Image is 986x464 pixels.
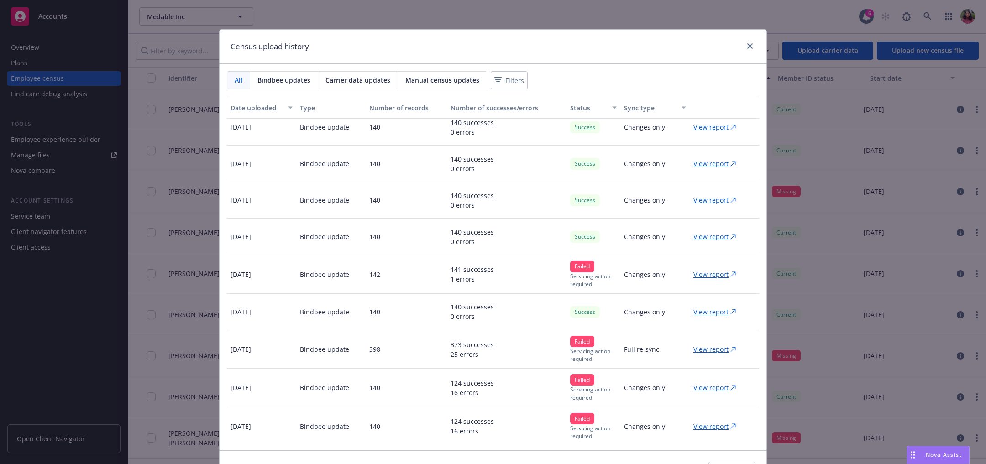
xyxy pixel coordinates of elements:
[693,422,743,431] a: View report
[570,413,594,424] div: Failed
[624,344,659,354] p: Full re-sync
[231,383,251,392] p: [DATE]
[570,306,600,318] div: Success
[624,383,665,392] p: Changes only
[451,200,494,210] p: 0 errors
[693,232,729,241] p: View report
[231,195,251,205] p: [DATE]
[369,307,380,317] p: 140
[300,270,349,279] p: Bindbee update
[693,270,729,279] p: View report
[451,127,494,137] p: 0 errors
[235,75,242,85] span: All
[570,121,600,133] div: Success
[693,344,729,354] p: View report
[300,344,349,354] p: Bindbee update
[231,422,251,431] p: [DATE]
[451,237,494,246] p: 0 errors
[745,41,755,52] a: close
[693,270,743,279] a: View report
[926,451,962,459] span: Nova Assist
[693,195,743,205] a: View report
[693,383,729,392] p: View report
[570,158,600,169] div: Success
[624,307,665,317] p: Changes only
[570,261,594,272] div: Failed
[570,347,617,363] p: Servicing action required
[369,122,380,132] p: 140
[231,159,251,168] p: [DATE]
[300,159,349,168] p: Bindbee update
[451,118,494,127] p: 140 successes
[693,159,729,168] p: View report
[300,232,349,241] p: Bindbee update
[451,164,494,173] p: 0 errors
[624,195,665,205] p: Changes only
[325,75,390,85] span: Carrier data updates
[451,340,494,349] p: 373 successes
[369,232,380,241] p: 140
[227,97,296,119] button: Date uploaded
[451,378,494,388] p: 124 successes
[300,307,349,317] p: Bindbee update
[693,422,729,431] p: View report
[693,122,729,132] p: View report
[624,103,676,113] div: Sync type
[693,122,743,132] a: View report
[231,122,251,132] p: [DATE]
[405,75,479,85] span: Manual census updates
[451,265,494,274] p: 141 successes
[231,270,251,279] p: [DATE]
[624,122,665,132] p: Changes only
[451,426,494,436] p: 16 errors
[570,231,600,242] div: Success
[451,302,494,312] p: 140 successes
[566,97,620,119] button: Status
[451,388,494,397] p: 16 errors
[693,159,743,168] a: View report
[366,97,446,119] button: Number of records
[493,74,526,87] span: Filters
[491,71,528,89] button: Filters
[570,374,594,386] div: Failed
[369,383,380,392] p: 140
[447,97,567,119] button: Number of successes/errors
[231,307,251,317] p: [DATE]
[369,159,380,168] p: 140
[451,417,494,426] p: 124 successes
[451,312,494,321] p: 0 errors
[620,97,690,119] button: Sync type
[300,383,349,392] p: Bindbee update
[907,446,970,464] button: Nova Assist
[300,122,349,132] p: Bindbee update
[369,103,443,113] div: Number of records
[369,344,380,354] p: 398
[257,75,310,85] span: Bindbee updates
[451,103,563,113] div: Number of successes/errors
[369,270,380,279] p: 142
[369,422,380,431] p: 140
[570,424,617,440] p: Servicing action required
[624,232,665,241] p: Changes only
[451,227,494,237] p: 140 successes
[231,103,283,113] div: Date uploaded
[451,349,494,359] p: 25 errors
[693,195,729,205] p: View report
[907,446,918,464] div: Drag to move
[624,159,665,168] p: Changes only
[300,422,349,431] p: Bindbee update
[231,41,309,52] h1: Census upload history
[570,386,617,401] p: Servicing action required
[231,344,251,354] p: [DATE]
[693,232,743,241] a: View report
[570,103,607,113] div: Status
[693,307,729,317] p: View report
[624,422,665,431] p: Changes only
[570,194,600,206] div: Success
[693,344,743,354] a: View report
[300,195,349,205] p: Bindbee update
[505,76,524,85] span: Filters
[570,272,617,288] p: Servicing action required
[300,103,362,113] div: Type
[369,195,380,205] p: 140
